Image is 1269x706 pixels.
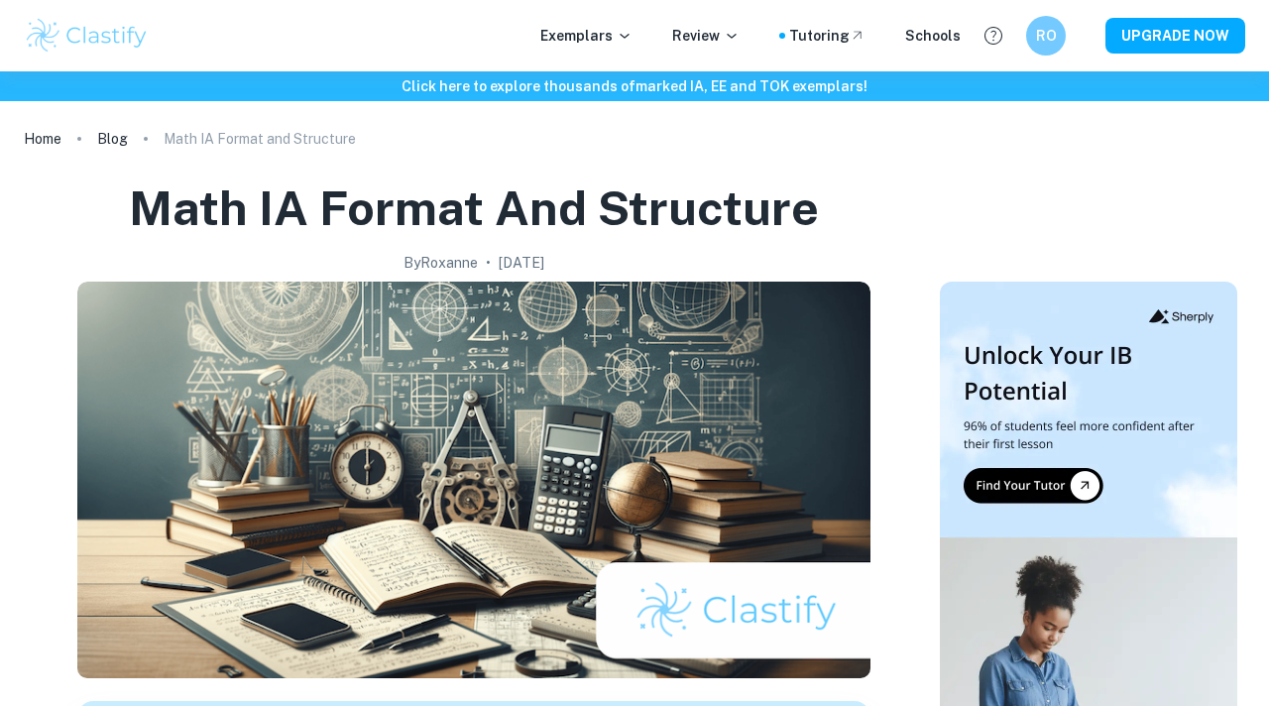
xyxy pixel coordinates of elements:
a: Tutoring [789,25,865,47]
p: Exemplars [540,25,633,47]
a: Schools [905,25,961,47]
img: Math IA Format and Structure cover image [77,282,870,678]
p: Math IA Format and Structure [164,128,356,150]
h6: RO [1035,25,1058,47]
h1: Math IA Format and Structure [129,176,819,240]
p: • [486,252,491,274]
a: Home [24,125,61,153]
button: RO [1026,16,1066,56]
h2: [DATE] [499,252,544,274]
button: Help and Feedback [977,19,1010,53]
h2: By Roxanne [404,252,478,274]
p: Review [672,25,740,47]
button: UPGRADE NOW [1105,18,1245,54]
a: Blog [97,125,128,153]
h6: Click here to explore thousands of marked IA, EE and TOK exemplars ! [4,75,1265,97]
img: Clastify logo [24,16,150,56]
